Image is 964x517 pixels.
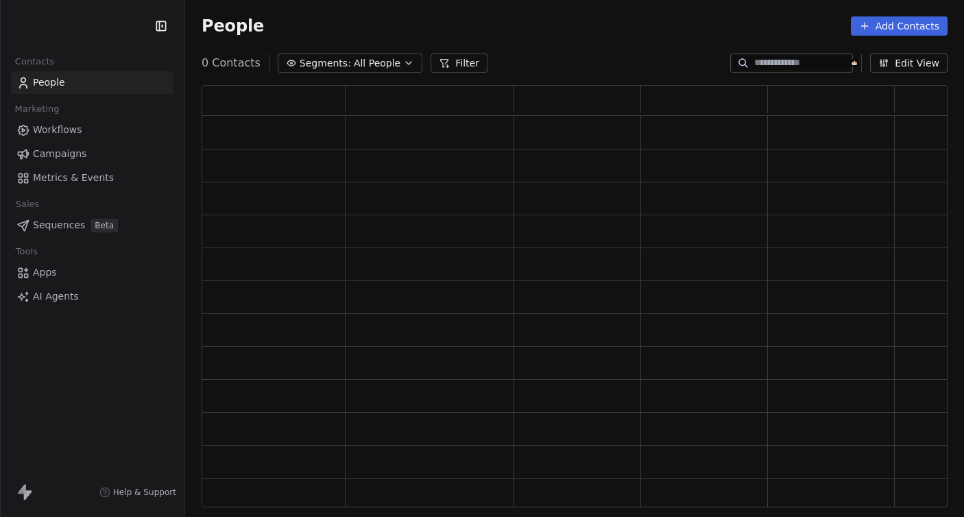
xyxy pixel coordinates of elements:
button: Add Contacts [851,16,948,36]
button: Edit View [870,53,948,73]
span: Campaigns [33,147,86,161]
span: Sequences [33,218,85,232]
span: 0 Contacts [202,55,261,71]
a: Apps [11,261,173,284]
a: Help & Support [99,487,176,498]
span: Apps [33,265,57,280]
span: Tools [10,241,43,262]
a: People [11,71,173,94]
a: Campaigns [11,143,173,165]
span: Workflows [33,123,82,137]
span: All People [354,56,400,71]
span: People [202,16,264,36]
a: Metrics & Events [11,167,173,189]
button: Filter [431,53,487,73]
a: SequencesBeta [11,214,173,237]
span: Help & Support [113,487,176,498]
a: Workflows [11,119,173,141]
span: Metrics & Events [33,171,114,185]
span: People [33,75,65,90]
span: AI Agents [33,289,79,304]
span: Segments: [300,56,351,71]
span: Sales [10,194,45,215]
span: Contacts [9,51,60,72]
a: AI Agents [11,285,173,308]
span: Marketing [9,99,65,119]
span: Beta [91,219,118,232]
